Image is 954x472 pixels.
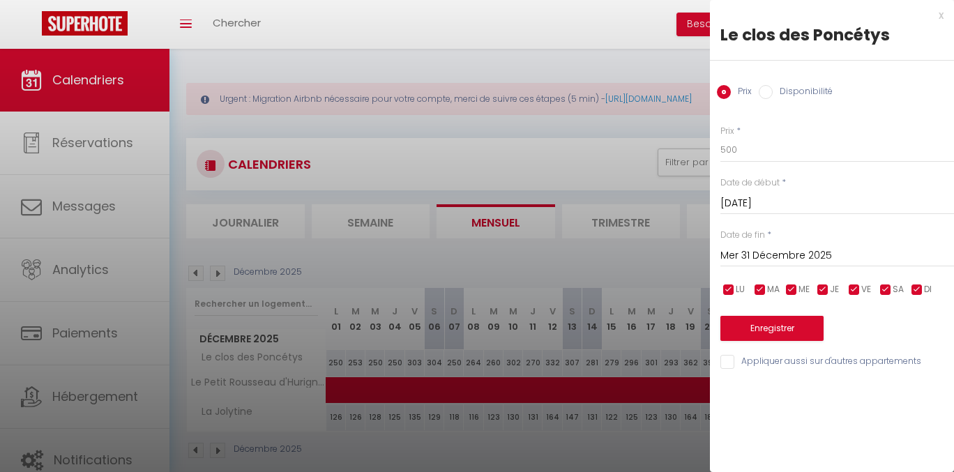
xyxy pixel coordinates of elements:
span: VE [861,283,871,296]
span: LU [736,283,745,296]
span: SA [893,283,904,296]
label: Date de fin [720,229,765,242]
span: MA [767,283,780,296]
label: Prix [731,85,752,100]
span: DI [924,283,932,296]
div: Le clos des Poncétys [720,24,944,46]
span: JE [830,283,839,296]
div: x [710,7,944,24]
button: Enregistrer [720,316,824,341]
label: Disponibilité [773,85,833,100]
label: Date de début [720,176,780,190]
span: ME [798,283,810,296]
label: Prix [720,125,734,138]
